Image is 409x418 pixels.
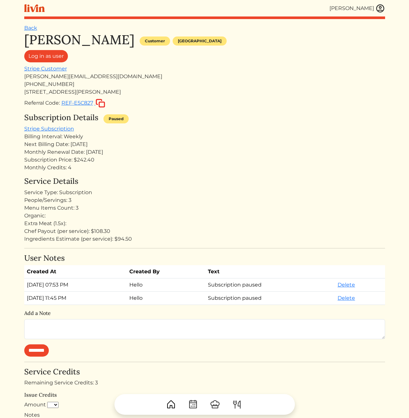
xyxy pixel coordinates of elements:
button: REF-E5C827 [61,99,105,108]
div: Monthly Renewal Date: [DATE] [24,148,385,156]
div: Extra Meat (1.5x): [24,220,385,227]
a: Delete [338,282,355,288]
div: Organic: [24,212,385,220]
a: Stripe Customer [24,66,67,72]
a: Log in as user [24,50,68,62]
div: Billing Interval: Weekly [24,133,385,141]
td: Hello [127,292,205,305]
div: Paused [103,114,129,123]
td: Subscription paused [205,278,335,292]
h1: [PERSON_NAME] [24,32,135,47]
span: Referral Code: [24,100,60,106]
h4: User Notes [24,254,385,263]
div: [GEOGRAPHIC_DATA] [173,37,227,46]
td: Subscription paused [205,292,335,305]
h4: Service Details [24,177,385,186]
div: [PERSON_NAME][EMAIL_ADDRESS][DOMAIN_NAME] [24,73,385,80]
div: [PERSON_NAME] [329,5,374,12]
a: Stripe Subscription [24,126,74,132]
a: Delete [338,295,355,301]
div: Customer [140,37,170,46]
div: Monthly Credits: 4 [24,164,385,172]
div: Subscription Price: $242.40 [24,156,385,164]
img: copy-c88c4d5ff2289bbd861d3078f624592c1430c12286b036973db34a3c10e19d95.svg [96,99,105,108]
div: Menu Items Count: 3 [24,204,385,212]
th: Text [205,265,335,278]
h4: Subscription Details [24,113,98,122]
td: [DATE] 11:45 PM [24,292,127,305]
div: People/Servings: 3 [24,196,385,204]
h4: Service Credits [24,367,385,377]
h6: Add a Note [24,310,385,316]
img: ForkKnife-55491504ffdb50bab0c1e09e7649658475375261d09fd45db06cec23bce548bf.svg [232,399,242,410]
td: Hello [127,278,205,292]
span: REF-E5C827 [61,100,93,106]
th: Created By [127,265,205,278]
img: ChefHat-a374fb509e4f37eb0702ca99f5f64f3b6956810f32a249b33092029f8484b388.svg [210,399,220,410]
div: Remaining Service Credits: 3 [24,379,385,387]
div: Ingredients Estimate (per service): $94.50 [24,235,385,243]
img: livin-logo-a0d97d1a881af30f6274990eb6222085a2533c92bbd1e4f22c21b4f0d0e3210c.svg [24,4,45,12]
a: Back [24,25,37,31]
img: user_account-e6e16d2ec92f44fc35f99ef0dc9cddf60790bfa021a6ecb1c896eb5d2907b31c.svg [375,4,385,13]
img: CalendarDots-5bcf9d9080389f2a281d69619e1c85352834be518fbc73d9501aef674afc0d57.svg [188,399,198,410]
div: Chef Payout (per service): $108.30 [24,227,385,235]
img: House-9bf13187bcbb5817f509fe5e7408150f90897510c4275e13d0d5fca38e0b5951.svg [166,399,176,410]
div: [PHONE_NUMBER] [24,80,385,88]
div: Next Billing Date: [DATE] [24,141,385,148]
th: Created At [24,265,127,278]
td: [DATE] 07:53 PM [24,278,127,292]
div: Service Type: Subscription [24,189,385,196]
div: [STREET_ADDRESS][PERSON_NAME] [24,88,385,96]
